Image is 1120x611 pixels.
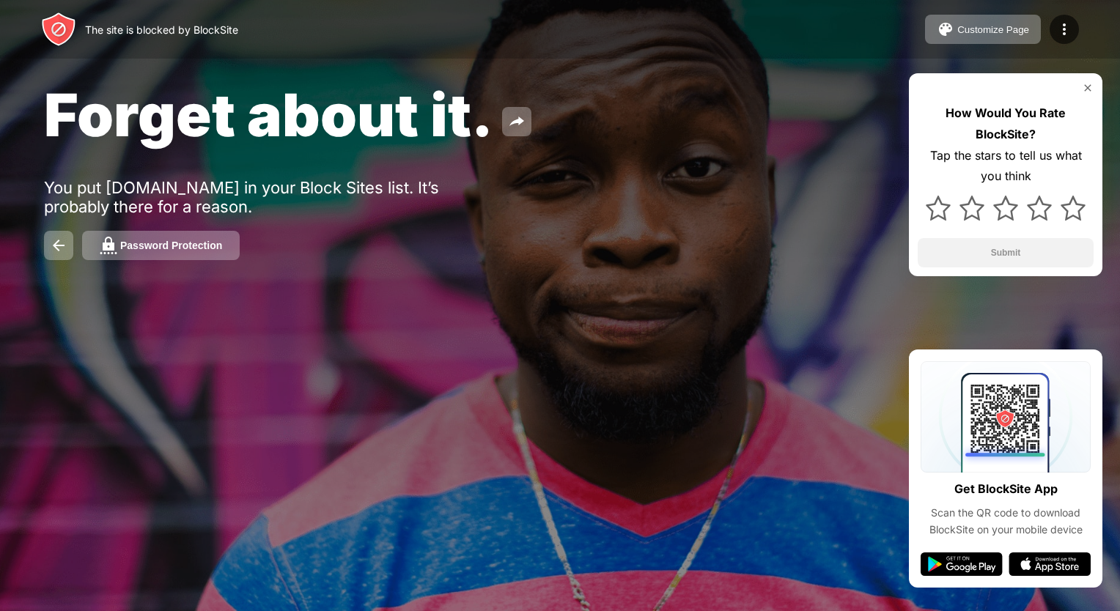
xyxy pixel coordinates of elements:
button: Submit [918,238,1094,267]
div: Get BlockSite App [954,478,1058,500]
div: Customize Page [957,24,1029,35]
img: google-play.svg [921,552,1003,576]
img: star.svg [1061,196,1086,221]
img: star.svg [959,196,984,221]
img: app-store.svg [1009,552,1091,576]
img: password.svg [100,237,117,254]
button: Customize Page [925,15,1041,44]
img: header-logo.svg [41,12,76,47]
div: Scan the QR code to download BlockSite on your mobile device [921,505,1091,538]
img: share.svg [508,113,526,130]
div: Tap the stars to tell us what you think [918,145,1094,188]
img: rate-us-close.svg [1082,82,1094,94]
img: star.svg [926,196,951,221]
div: Password Protection [120,240,222,251]
img: star.svg [993,196,1018,221]
button: Password Protection [82,231,240,260]
img: menu-icon.svg [1055,21,1073,38]
div: How Would You Rate BlockSite? [918,103,1094,145]
img: back.svg [50,237,67,254]
img: qrcode.svg [921,361,1091,473]
img: star.svg [1027,196,1052,221]
div: You put [DOMAIN_NAME] in your Block Sites list. It’s probably there for a reason. [44,178,497,216]
div: The site is blocked by BlockSite [85,23,238,36]
img: pallet.svg [937,21,954,38]
span: Forget about it. [44,79,493,150]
